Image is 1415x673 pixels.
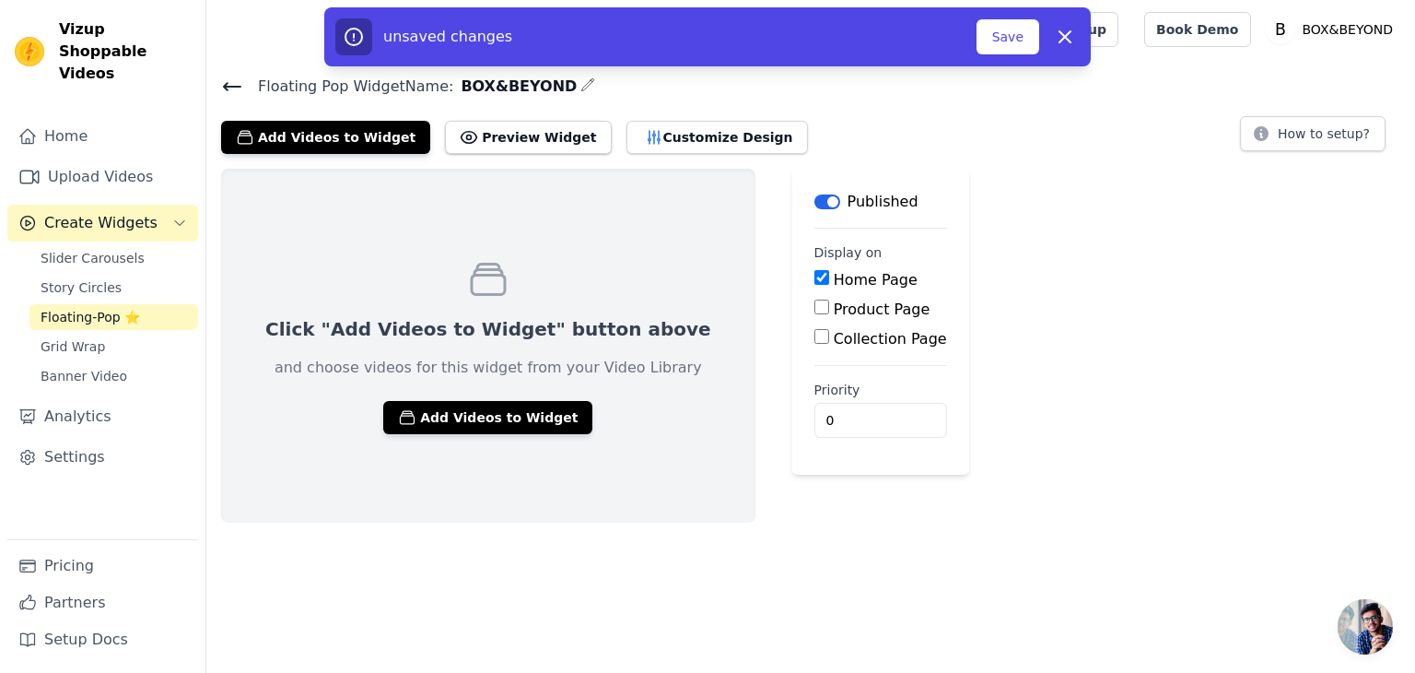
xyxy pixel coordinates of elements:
[383,401,592,434] button: Add Videos to Widget
[265,316,711,342] p: Click "Add Videos to Widget" button above
[243,76,453,98] span: Floating Pop Widget Name:
[7,205,198,242] button: Create Widgets
[41,308,140,326] span: Floating-Pop ⭐
[7,398,198,435] a: Analytics
[29,304,198,330] a: Floating-Pop ⭐
[814,381,947,399] label: Priority
[29,334,198,360] a: Grid Wrap
[626,121,808,154] button: Customize Design
[1240,116,1386,151] button: How to setup?
[41,367,127,385] span: Banner Video
[41,337,105,356] span: Grid Wrap
[29,245,198,271] a: Slider Carousels
[7,159,198,195] a: Upload Videos
[834,271,918,289] label: Home Page
[7,118,198,155] a: Home
[7,584,198,621] a: Partners
[44,212,158,234] span: Create Widgets
[834,301,930,318] label: Product Page
[1338,599,1393,655] a: Open chat
[848,191,918,213] p: Published
[41,278,122,297] span: Story Circles
[7,548,198,584] a: Pricing
[29,363,198,389] a: Banner Video
[445,121,611,154] button: Preview Widget
[976,19,1039,54] button: Save
[814,243,883,262] legend: Display on
[580,74,595,99] div: Edit Name
[275,357,702,379] p: and choose videos for this widget from your Video Library
[383,28,512,45] span: unsaved changes
[7,439,198,476] a: Settings
[29,275,198,301] a: Story Circles
[1240,129,1386,147] a: How to setup?
[453,76,577,98] span: BOX&BEYOND
[221,121,430,154] button: Add Videos to Widget
[41,249,145,267] span: Slider Carousels
[834,330,947,348] label: Collection Page
[7,621,198,658] a: Setup Docs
